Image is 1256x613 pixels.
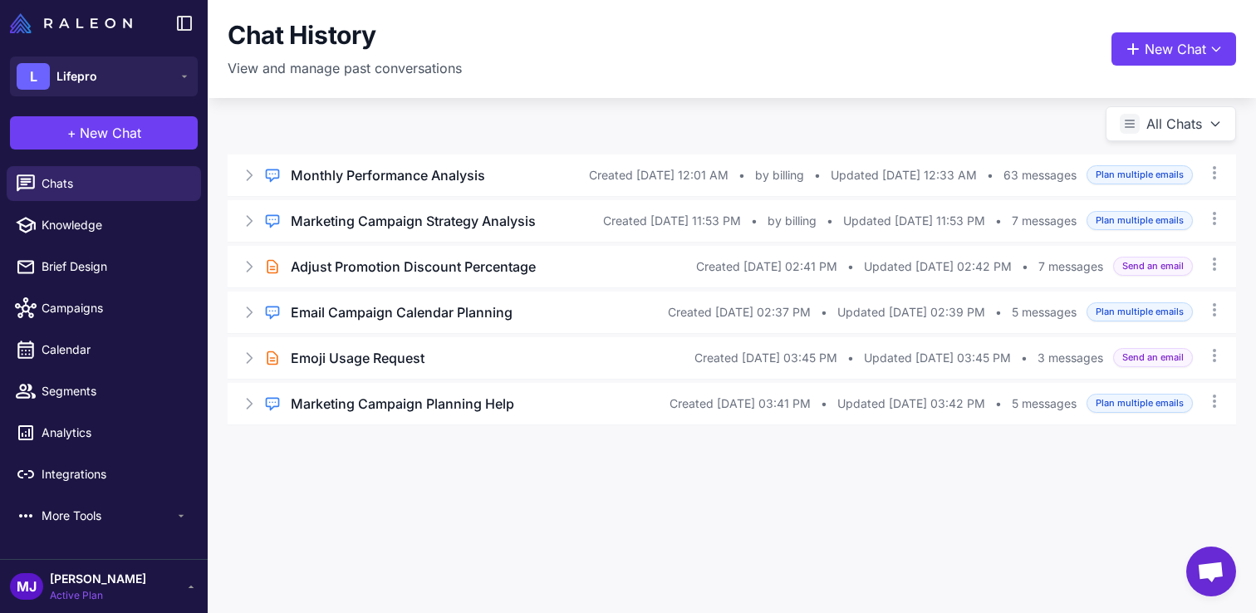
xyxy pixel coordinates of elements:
span: Segments [42,382,188,400]
a: Raleon Logo [10,13,139,33]
a: Knowledge [7,208,201,243]
h3: Monthly Performance Analysis [291,165,485,185]
span: Created [DATE] 12:01 AM [589,166,729,184]
span: by billing [768,212,817,230]
span: Created [DATE] 03:41 PM [670,395,811,413]
span: Campaigns [42,299,188,317]
span: 63 messages [1003,166,1077,184]
span: Updated [DATE] 03:45 PM [864,349,1011,367]
a: Segments [7,374,201,409]
span: Updated [DATE] 12:33 AM [831,166,977,184]
span: • [738,166,745,184]
div: MJ [10,573,43,600]
span: • [987,166,994,184]
a: Chats [7,166,201,201]
span: 5 messages [1012,303,1077,321]
span: • [814,166,821,184]
button: New Chat [1111,32,1236,66]
span: Send an email [1113,348,1193,367]
span: • [827,212,833,230]
span: More Tools [42,507,174,525]
span: Integrations [42,465,188,483]
span: Brief Design [42,257,188,276]
span: Updated [DATE] 02:39 PM [837,303,985,321]
span: 7 messages [1012,212,1077,230]
span: Knowledge [42,216,188,234]
h3: Marketing Campaign Strategy Analysis [291,211,536,231]
span: by billing [755,166,804,184]
h3: Emoji Usage Request [291,348,424,368]
span: • [1021,349,1028,367]
button: +New Chat [10,116,198,150]
h3: Adjust Promotion Discount Percentage [291,257,536,277]
span: + [67,123,76,143]
span: • [821,395,827,413]
span: • [1022,257,1028,276]
span: • [995,212,1002,230]
span: Lifepro [56,67,97,86]
span: 7 messages [1038,257,1103,276]
span: [PERSON_NAME] [50,570,146,588]
span: Created [DATE] 02:37 PM [668,303,811,321]
span: • [847,257,854,276]
span: 5 messages [1012,395,1077,413]
a: Brief Design [7,249,201,284]
span: Plan multiple emails [1087,302,1193,321]
h3: Email Campaign Calendar Planning [291,302,513,322]
span: Created [DATE] 02:41 PM [696,257,837,276]
span: Plan multiple emails [1087,165,1193,184]
span: • [821,303,827,321]
span: Created [DATE] 03:45 PM [694,349,837,367]
span: 3 messages [1038,349,1103,367]
span: Plan multiple emails [1087,394,1193,413]
span: • [995,303,1002,321]
span: • [847,349,854,367]
div: L [17,63,50,90]
span: Updated [DATE] 11:53 PM [843,212,985,230]
span: Updated [DATE] 02:42 PM [864,257,1012,276]
button: All Chats [1106,106,1236,141]
a: Integrations [7,457,201,492]
span: • [751,212,758,230]
span: Calendar [42,341,188,359]
button: LLifepro [10,56,198,96]
span: Send an email [1113,257,1193,276]
a: Calendar [7,332,201,367]
span: Created [DATE] 11:53 PM [603,212,741,230]
span: Active Plan [50,588,146,603]
h1: Chat History [228,20,375,51]
p: View and manage past conversations [228,58,462,78]
span: Chats [42,174,188,193]
h3: Marketing Campaign Planning Help [291,394,514,414]
span: Updated [DATE] 03:42 PM [837,395,985,413]
span: Analytics [42,424,188,442]
div: Open chat [1186,547,1236,596]
img: Raleon Logo [10,13,132,33]
a: Analytics [7,415,201,450]
span: • [995,395,1002,413]
a: Campaigns [7,291,201,326]
span: New Chat [80,123,141,143]
span: Plan multiple emails [1087,211,1193,230]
